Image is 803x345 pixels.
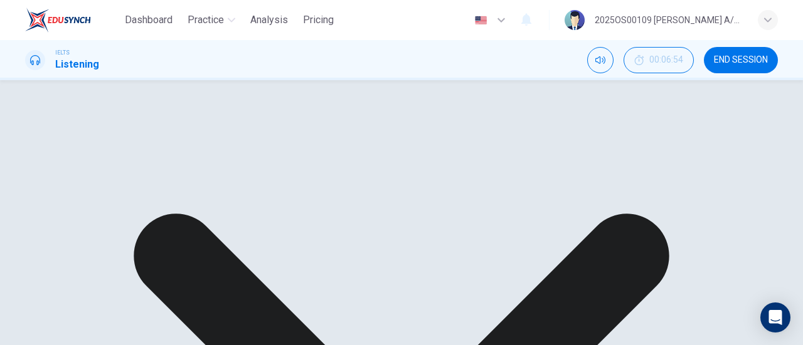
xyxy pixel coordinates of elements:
button: Practice [183,9,240,31]
img: en [473,16,489,25]
span: Pricing [303,13,334,28]
img: EduSynch logo [25,8,91,33]
div: Mute [587,47,614,73]
div: Hide [624,47,694,73]
button: Dashboard [120,9,178,31]
span: 00:06:54 [649,55,683,65]
span: IELTS [55,48,70,57]
div: 2025OS00109 [PERSON_NAME] A/P SWATHESAM [595,13,743,28]
span: Analysis [250,13,288,28]
button: 00:06:54 [624,47,694,73]
button: Pricing [298,9,339,31]
span: END SESSION [714,55,768,65]
span: Dashboard [125,13,173,28]
span: Practice [188,13,224,28]
img: Profile picture [565,10,585,30]
button: END SESSION [704,47,778,73]
h1: Listening [55,57,99,72]
button: Analysis [245,9,293,31]
div: Open Intercom Messenger [760,302,790,332]
a: EduSynch logo [25,8,120,33]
